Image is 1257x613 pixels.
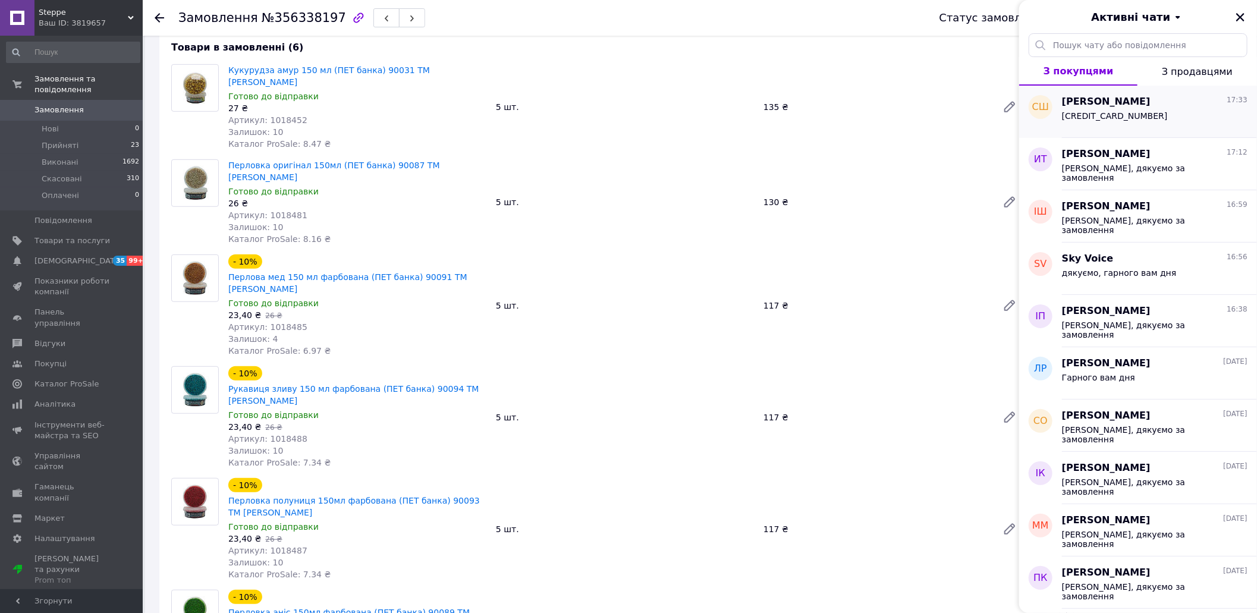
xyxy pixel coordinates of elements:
[1019,295,1257,347] button: ІП[PERSON_NAME]16:38[PERSON_NAME], дякуємо за замовлення
[491,99,759,115] div: 5 шт.
[1019,190,1257,243] button: ІШ[PERSON_NAME]16:59[PERSON_NAME], дякуємо за замовлення
[1034,362,1047,376] span: ЛР
[172,485,218,520] img: Перловка полуниця 150мл фарбована (ПЕТ банка) 90093 ТМ KING FISH
[1052,10,1224,25] button: Активні чати
[39,7,128,18] span: Steppe
[491,521,759,537] div: 5 шт.
[228,422,261,432] span: 23,40 ₴
[1034,153,1047,166] span: ит
[1032,100,1049,114] span: СШ
[1019,452,1257,504] button: ІК[PERSON_NAME][DATE][PERSON_NAME], дякуємо за замовлення
[228,434,307,444] span: Артикул: 1018488
[127,256,146,266] span: 99+
[262,11,346,25] span: №356338197
[1019,347,1257,400] button: ЛР[PERSON_NAME][DATE]Гарного вам дня
[491,194,759,210] div: 5 шт.
[228,272,467,294] a: Перлова мед 150 мл фарбована (ПЕТ банка) 90091 ТМ [PERSON_NAME]
[1227,304,1247,315] span: 16:38
[1223,357,1247,367] span: [DATE]
[1062,477,1231,496] span: [PERSON_NAME], дякуємо за замовлення
[155,12,164,24] div: Повернутися назад
[491,409,759,426] div: 5 шт.
[998,95,1022,119] a: Редагувати
[1034,257,1047,271] span: SV
[42,124,59,134] span: Нові
[122,157,139,168] span: 1692
[1019,504,1257,557] button: ММ[PERSON_NAME][DATE][PERSON_NAME], дякуємо за замовлення
[1033,571,1047,585] span: ПК
[1227,252,1247,262] span: 16:56
[1036,310,1046,323] span: ІП
[42,140,78,151] span: Прийняті
[1034,205,1047,219] span: ІШ
[34,513,65,524] span: Маркет
[1091,10,1170,25] span: Активні чати
[228,458,331,467] span: Каталог ProSale: 7.34 ₴
[998,294,1022,317] a: Редагувати
[228,534,261,543] span: 23,40 ₴
[1223,461,1247,471] span: [DATE]
[228,187,319,196] span: Готово до відправки
[1044,65,1114,77] span: З покупцями
[34,74,143,95] span: Замовлення та повідомлення
[1019,86,1257,138] button: СШ[PERSON_NAME]17:33[CREDIT_CARD_NUMBER]
[491,297,759,314] div: 5 шт.
[113,256,127,266] span: 35
[228,92,319,101] span: Готово до відправки
[228,334,278,344] span: Залишок: 4
[1062,373,1135,382] span: Гарного вам дня
[228,522,319,532] span: Готово до відправки
[228,546,307,555] span: Артикул: 1018487
[1062,252,1113,266] span: Sky Voice
[228,558,283,567] span: Залишок: 10
[34,256,122,266] span: [DEMOGRAPHIC_DATA]
[228,366,262,381] div: - 10%
[34,215,92,226] span: Повідомлення
[178,11,258,25] span: Замовлення
[1227,147,1247,158] span: 17:12
[34,105,84,115] span: Замовлення
[759,409,993,426] div: 117 ₴
[171,42,304,53] span: Товари в замовленні (6)
[131,140,139,151] span: 23
[1227,200,1247,210] span: 16:59
[228,346,331,356] span: Каталог ProSale: 6.97 ₴
[228,322,307,332] span: Артикул: 1018485
[228,65,430,87] a: Кукурудза амур 150 мл (ПЕТ банка) 90031 ТМ [PERSON_NAME]
[998,405,1022,429] a: Редагувати
[34,451,110,472] span: Управління сайтом
[34,554,110,586] span: [PERSON_NAME] та рахунки
[1233,10,1247,24] button: Закрити
[42,174,82,184] span: Скасовані
[34,482,110,503] span: Гаманець компанії
[228,115,307,125] span: Артикул: 1018452
[759,521,993,537] div: 117 ₴
[1019,400,1257,452] button: СО[PERSON_NAME][DATE][PERSON_NAME], дякуємо за замовлення
[228,234,331,244] span: Каталог ProSale: 8.16 ₴
[228,127,283,137] span: Залишок: 10
[34,533,95,544] span: Налаштування
[228,384,479,405] a: Рукавиця зливу 150 мл фарбована (ПЕТ банка) 90094 ТМ [PERSON_NAME]
[265,535,282,543] span: 26 ₴
[228,102,486,114] div: 27 ₴
[1019,243,1257,295] button: SVSky Voice16:56дякуємо, гарного вам дня
[228,197,486,209] div: 26 ₴
[1062,514,1151,527] span: [PERSON_NAME]
[228,590,262,604] div: - 10%
[172,261,218,296] img: Перлова мед 150 мл фарбована (ПЕТ банка) 90091 ТМ KING FISH
[265,423,282,432] span: 26 ₴
[228,161,440,182] a: Перловка оригінал 150мл (ПЕТ банка) 90087 ТМ [PERSON_NAME]
[1137,57,1257,86] button: З продавцями
[6,42,140,63] input: Пошук
[228,478,262,492] div: - 10%
[34,575,110,586] div: Prom топ
[1227,95,1247,105] span: 17:33
[228,446,283,455] span: Залишок: 10
[998,190,1022,214] a: Редагувати
[42,157,78,168] span: Виконані
[34,338,65,349] span: Відгуки
[1062,425,1231,444] span: [PERSON_NAME], дякуємо за замовлення
[228,298,319,308] span: Готово до відправки
[1062,304,1151,318] span: [PERSON_NAME]
[228,222,283,232] span: Залишок: 10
